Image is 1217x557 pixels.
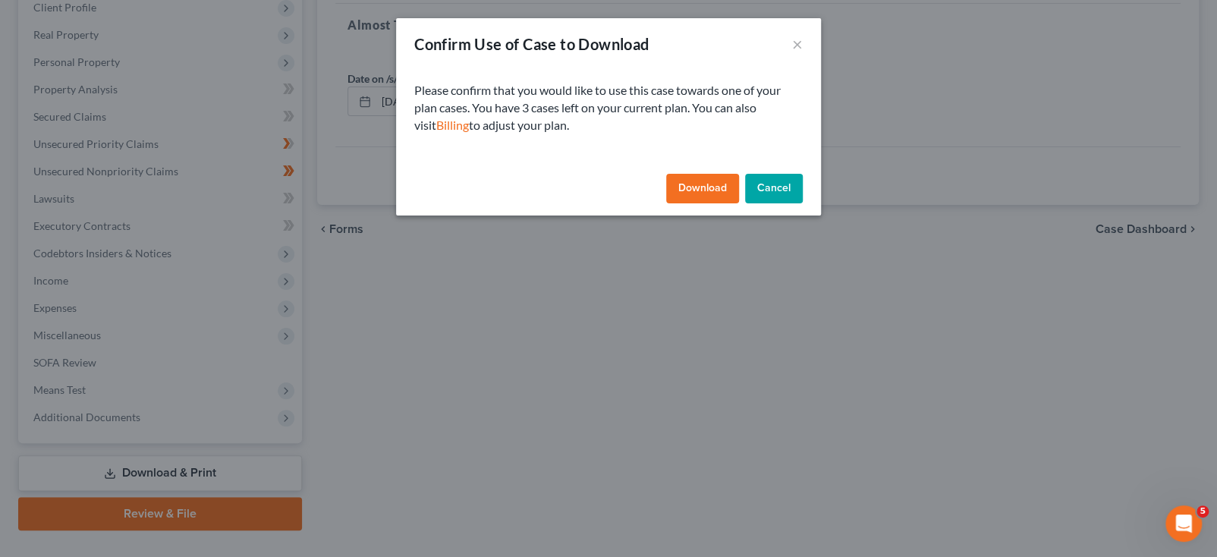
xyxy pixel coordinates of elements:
span: 5 [1197,505,1209,518]
button: × [792,35,803,53]
p: Please confirm that you would like to use this case towards one of your plan cases. You have 3 ca... [414,82,803,134]
button: Download [666,174,739,204]
a: Billing [436,118,469,132]
button: Cancel [745,174,803,204]
iframe: Intercom live chat [1165,505,1202,542]
div: Confirm Use of Case to Download [414,33,649,55]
